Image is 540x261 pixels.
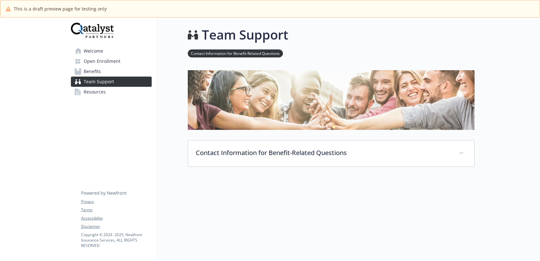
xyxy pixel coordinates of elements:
span: Resources [84,87,106,97]
span: Open Enrollment [84,56,120,66]
a: Disclaimer [81,224,151,229]
a: Contact Information for Benefit-Related Questions [188,50,283,56]
span: Team Support [84,77,114,87]
img: team support page banner [188,70,475,130]
h1: Team Support [202,25,288,44]
p: Copyright © 2024 - 2025 , Newfront Insurance Services, ALL RIGHTS RESERVED [81,232,151,248]
span: This is a draft preview page for testing only [14,5,107,12]
a: Privacy [81,199,151,205]
a: Benefits [71,66,152,77]
a: Terms [81,207,151,213]
span: Benefits [84,66,101,77]
a: Team Support [71,77,152,87]
p: Contact Information for Benefit-Related Questions [196,148,451,158]
a: Accessibility [81,215,151,221]
a: Welcome [71,46,152,56]
a: Open Enrollment [71,56,152,66]
div: Contact Information for Benefit-Related Questions [188,140,474,167]
a: Resources [71,87,152,97]
span: Welcome [84,46,103,56]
